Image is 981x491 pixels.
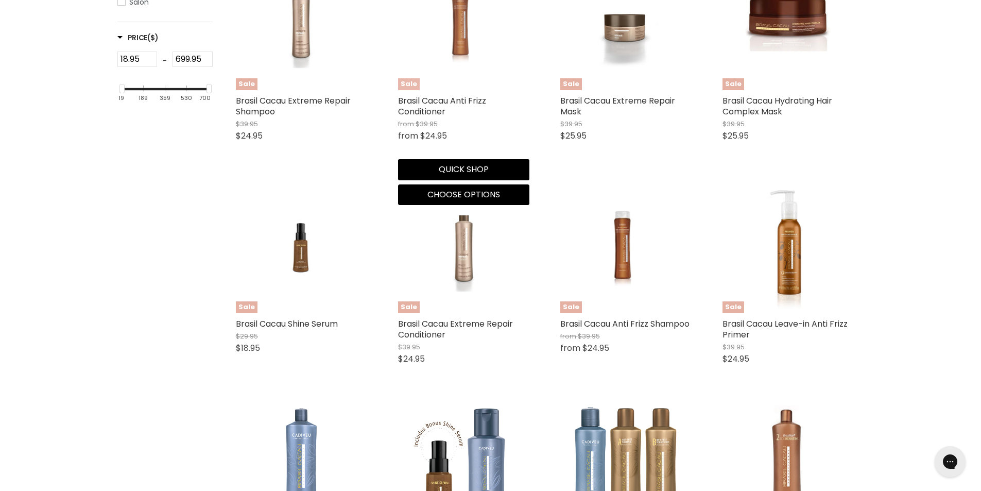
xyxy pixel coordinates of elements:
iframe: Gorgias live chat messenger [930,443,971,481]
span: $29.95 [236,331,258,341]
span: $24.95 [722,353,749,365]
img: Brasil Cacau Extreme Repair Conditioner [420,182,507,313]
a: Brasil Cacau Shine SerumSale [236,182,367,313]
span: from [398,119,414,129]
span: $39.95 [398,342,420,352]
img: Brasil Cacau Shine Serum [257,182,345,313]
span: from [560,342,580,354]
img: Brasil Cacau Anti Frizz Shampoo [582,182,669,313]
span: Sale [398,301,420,313]
input: Max Price [173,52,213,67]
span: from [398,130,418,142]
span: Sale [236,301,257,313]
a: Brasil Cacau Hydrating Hair Complex Mask [722,95,832,117]
a: Brasil Cacau Extreme Repair Shampoo [236,95,351,117]
span: Sale [722,78,744,90]
span: $39.95 [416,119,438,129]
img: Brasil Cacau Leave-in Anti Frizz Primer [738,182,837,313]
span: Sale [236,78,257,90]
span: $39.95 [722,119,745,129]
span: Price [117,32,159,43]
a: Brasil Cacau Leave-in Anti Frizz PrimerSale [722,182,854,313]
a: Brasil Cacau Extreme Repair Conditioner [398,318,513,341]
a: Brasil Cacau Anti Frizz Conditioner [398,95,486,117]
a: Brasil Cacau Leave-in Anti Frizz Primer [722,318,848,341]
div: 189 [139,95,148,101]
div: 530 [181,95,192,101]
input: Min Price [117,52,158,67]
span: $39.95 [578,331,600,341]
span: Sale [560,301,582,313]
div: 700 [199,95,211,101]
span: $24.95 [582,342,609,354]
button: Quick shop [398,159,529,180]
span: Sale [398,78,420,90]
span: $24.95 [236,130,263,142]
span: from [560,331,576,341]
span: $39.95 [722,342,745,352]
span: $25.95 [560,130,587,142]
a: Brasil Cacau Extreme Repair ConditionerSale [398,182,529,313]
span: $39.95 [560,119,582,129]
button: Choose options [398,184,529,205]
a: Brasil Cacau Anti Frizz Shampoo [560,318,690,330]
div: - [157,52,173,70]
span: $24.95 [398,353,425,365]
span: $24.95 [420,130,447,142]
h3: Price($) [117,32,159,43]
span: $18.95 [236,342,260,354]
span: $25.95 [722,130,749,142]
span: Sale [560,78,582,90]
div: 359 [160,95,170,101]
span: ($) [147,32,158,43]
a: Brasil Cacau Extreme Repair Mask [560,95,675,117]
span: Sale [722,301,744,313]
span: $39.95 [236,119,258,129]
div: 19 [118,95,124,101]
a: Brasil Cacau Anti Frizz ShampooSale [560,182,692,313]
span: Choose options [427,189,500,200]
a: Brasil Cacau Shine Serum [236,318,338,330]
